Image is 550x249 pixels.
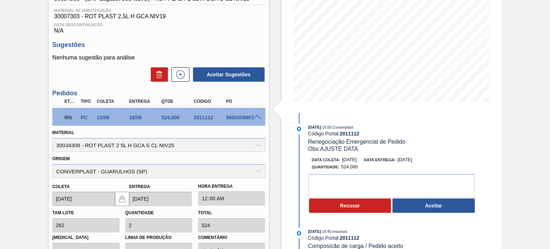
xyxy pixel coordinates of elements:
[54,23,263,27] span: Data Descontinuação
[308,146,358,152] span: Obs: AJUSTE DATA
[342,157,357,162] span: [DATE]
[312,158,341,162] span: Data coleta:
[168,67,189,82] div: Nova sugestão
[189,67,265,82] div: Aceitar Sugestões
[115,192,129,206] button: locked
[364,158,396,162] span: Data entrega:
[297,127,301,131] img: atual
[193,67,265,82] button: Aceitar Sugestões
[52,130,74,135] label: Material
[63,110,79,125] div: Em renegociação
[308,131,478,137] div: Código Portal:
[308,125,321,129] span: [DATE]
[125,233,192,243] label: Linha de Produção
[331,125,353,129] span: : Converplast
[63,99,79,104] div: Etapa
[95,99,130,104] div: Coleta
[129,192,192,206] input: dd/mm/yyyy
[308,235,478,241] div: Código Portal:
[129,184,150,189] label: Entrega
[160,99,195,104] div: Qtde
[160,115,195,120] div: 524,000
[52,54,265,61] p: Nenhuma sugestão para análise
[52,233,119,243] label: [MEDICAL_DATA]
[308,229,321,234] span: [DATE]
[192,115,227,120] div: 2011112
[64,115,77,120] p: RN
[341,164,358,169] span: 524,000
[198,233,265,243] label: Comentário
[95,115,130,120] div: 13/09/2025
[309,198,391,213] button: Recusar
[52,20,265,34] div: N/A
[308,139,405,145] span: Renegociação Emergencial de Pedido
[52,184,69,189] label: Coleta
[312,165,339,169] span: Quantidade :
[198,181,265,192] label: Hora Entrega
[224,115,260,120] div: 5800358907
[52,156,70,161] label: Origem
[297,231,301,235] img: atual
[147,67,168,82] div: Excluir Sugestões
[54,13,263,20] span: 30007303 - ROT PLAST 2,5L H GCA NIV19
[321,125,331,129] span: - 16:58
[321,230,331,234] span: - 18:45
[52,210,74,215] label: Tam lote
[340,131,360,137] strong: 2011112
[79,115,95,120] div: Pedido de Compra
[331,229,347,234] span: : Insumos
[125,210,154,215] label: Quantidade
[198,210,212,215] label: Total
[127,115,163,120] div: 18/09/2025
[397,157,412,162] span: [DATE]
[224,99,260,104] div: PO
[79,99,95,104] div: Tipo
[127,99,163,104] div: Entrega
[308,243,403,249] span: Composicão de carga / Pedido aceito
[52,41,265,49] h3: Sugestões
[192,99,227,104] div: Código
[52,192,115,206] input: dd/mm/yyyy
[392,198,475,213] button: Aceitar
[340,235,360,241] strong: 2011112
[118,195,126,203] img: locked
[52,90,265,97] h3: Pedidos
[54,8,263,13] span: Material de Substituição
